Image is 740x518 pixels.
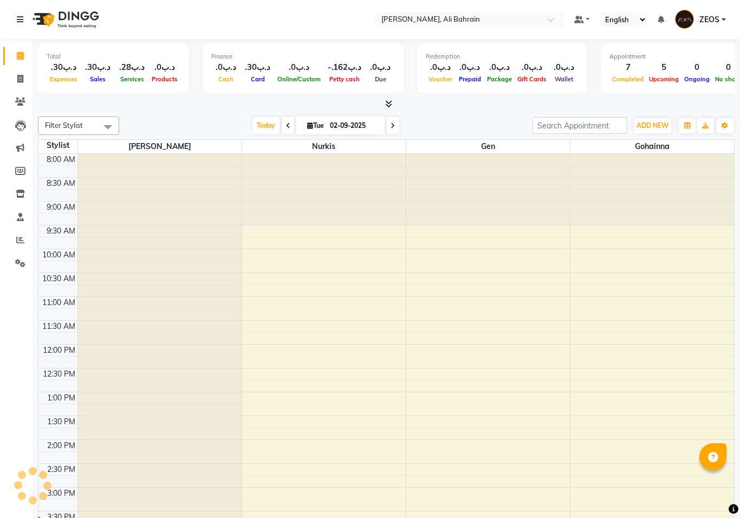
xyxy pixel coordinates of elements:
div: Redemption [426,52,579,61]
span: Online/Custom [275,75,323,83]
span: Gen [406,140,570,153]
div: 9:30 AM [44,225,77,237]
span: Petty cash [327,75,362,83]
div: 11:00 AM [40,297,77,308]
span: Sales [87,75,108,83]
span: Gift Cards [515,75,549,83]
div: .د.ب0 [149,61,180,74]
span: [PERSON_NAME] [78,140,242,153]
span: Services [118,75,147,83]
span: Voucher [426,75,455,83]
span: Expenses [47,75,80,83]
span: Upcoming [646,75,681,83]
div: .د.ب30 [241,61,275,74]
div: 9:00 AM [44,202,77,213]
input: Search Appointment [533,117,627,134]
div: 10:30 AM [40,273,77,284]
div: 8:30 AM [44,178,77,189]
div: .د.ب0 [366,61,395,74]
span: Gohainna [570,140,735,153]
button: ADD NEW [634,118,671,133]
span: Due [372,75,389,83]
div: 12:30 PM [41,368,77,380]
div: 2:00 PM [45,440,77,451]
span: Ongoing [681,75,712,83]
img: logo [28,4,102,35]
div: 1:30 PM [45,416,77,428]
div: .د.ب30 [47,61,81,74]
div: 11:30 AM [40,321,77,332]
span: Prepaid [456,75,484,83]
div: .د.ب30 [81,61,115,74]
span: Filter Stylist [45,121,83,129]
div: .د.ب0 [515,61,549,74]
div: Stylist [38,140,77,151]
div: .د.ب0 [426,61,455,74]
span: Package [484,75,515,83]
div: Finance [211,52,395,61]
div: Total [47,52,180,61]
div: 10:00 AM [40,249,77,261]
div: 1:00 PM [45,392,77,404]
div: .د.ب28 [115,61,149,74]
div: .د.ب0 [549,61,579,74]
span: ADD NEW [637,121,668,129]
div: 2:30 PM [45,464,77,475]
span: Completed [609,75,646,83]
span: Cash [216,75,236,83]
span: Today [252,117,280,134]
span: Wallet [552,75,576,83]
div: .د.ب0 [484,61,515,74]
div: 8:00 AM [44,154,77,165]
div: 5 [646,61,681,74]
div: 7 [609,61,646,74]
img: ZEOS [675,10,694,29]
span: Nurkis [242,140,406,153]
span: Tue [304,121,327,129]
div: 3:00 PM [45,488,77,499]
span: Card [248,75,268,83]
span: Products [149,75,180,83]
div: .د.ب0 [455,61,484,74]
div: 0 [681,61,712,74]
div: .د.ب0 [275,61,323,74]
input: 2025-09-02 [327,118,381,134]
span: ZEOS [699,14,719,25]
div: 12:00 PM [41,345,77,356]
div: -.د.ب162 [323,61,366,74]
div: .د.ب0 [211,61,241,74]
